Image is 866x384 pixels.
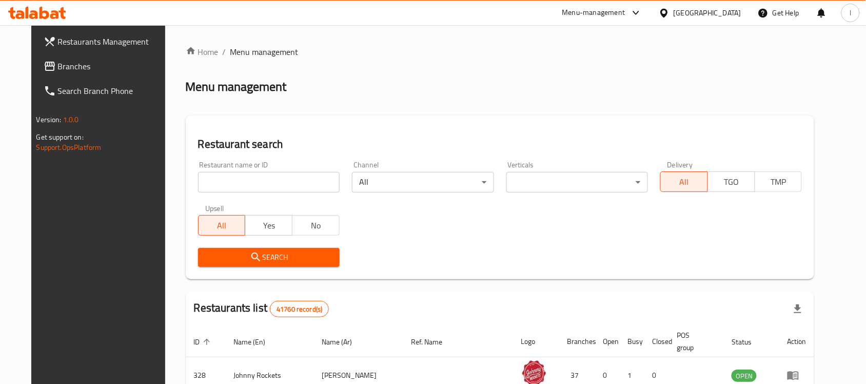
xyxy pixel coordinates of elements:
span: All [665,175,704,189]
span: No [297,218,336,233]
span: POS group [677,329,712,354]
span: Ref. Name [411,336,456,348]
a: Home [186,46,219,58]
span: Get support on: [36,130,84,144]
div: OPEN [732,370,757,382]
label: Upsell [205,205,224,212]
span: 1.0.0 [63,113,79,126]
div: Menu-management [562,7,625,19]
button: TGO [707,171,755,192]
span: Yes [249,218,288,233]
span: ID [194,336,213,348]
th: Closed [644,326,669,357]
span: Search [206,251,331,264]
button: Search [198,248,340,267]
th: Logo [513,326,559,357]
span: Restaurants Management [58,35,168,48]
span: Branches [58,60,168,72]
th: Busy [620,326,644,357]
div: All [352,172,494,193]
span: Version: [36,113,62,126]
span: l [850,7,851,18]
div: Menu [787,369,806,381]
th: Action [779,326,814,357]
th: Open [595,326,620,357]
span: Menu management [230,46,299,58]
span: Status [732,336,765,348]
span: TMP [759,175,798,189]
div: Export file [785,297,810,321]
button: All [660,171,708,192]
span: 41760 record(s) [270,304,328,314]
a: Support.OpsPlatform [36,141,102,154]
button: No [292,215,340,236]
h2: Restaurant search [198,137,802,152]
h2: Menu management [186,79,287,95]
a: Restaurants Management [35,29,176,54]
button: Yes [245,215,292,236]
button: All [198,215,246,236]
label: Delivery [667,161,693,168]
span: Name (En) [234,336,279,348]
a: Branches [35,54,176,79]
li: / [223,46,226,58]
span: OPEN [732,370,757,382]
div: Total records count [270,301,329,317]
a: Search Branch Phone [35,79,176,103]
span: TGO [712,175,751,189]
button: TMP [755,171,802,192]
nav: breadcrumb [186,46,815,58]
input: Search for restaurant name or ID.. [198,172,340,193]
span: All [203,218,242,233]
div: ​ [506,172,648,193]
th: Branches [559,326,595,357]
span: Search Branch Phone [58,85,168,97]
div: [GEOGRAPHIC_DATA] [674,7,741,18]
h2: Restaurants list [194,300,329,317]
span: Name (Ar) [322,336,365,348]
